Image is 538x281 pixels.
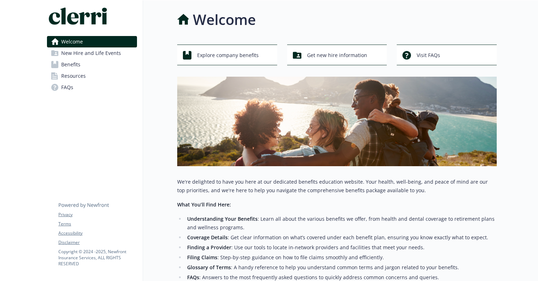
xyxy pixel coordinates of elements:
button: Visit FAQs [397,45,497,65]
a: FAQs [47,82,137,93]
h1: Welcome [193,9,256,30]
span: Explore company benefits [197,48,259,62]
strong: What You’ll Find Here: [177,201,231,208]
span: Get new hire information [307,48,367,62]
strong: Finding a Provider [187,244,231,251]
strong: FAQs [187,274,199,281]
li: : A handy reference to help you understand common terms and jargon related to your benefits. [185,263,497,272]
span: Benefits [61,59,80,70]
li: : Use our tools to locate in-network providers and facilities that meet your needs. [185,243,497,252]
a: Welcome [47,36,137,47]
li: : Get clear information on what’s covered under each benefit plan, ensuring you know exactly what... [185,233,497,242]
li: : Step-by-step guidance on how to file claims smoothly and efficiently. [185,253,497,262]
strong: Glossary of Terms [187,264,231,271]
span: Resources [61,70,86,82]
a: New Hire and Life Events [47,47,137,59]
a: Accessibility [58,230,137,236]
strong: Coverage Details [187,234,228,241]
button: Get new hire information [287,45,387,65]
strong: Filing Claims [187,254,217,261]
span: FAQs [61,82,73,93]
p: We're delighted to have you here at our dedicated benefits education website. Your health, well-b... [177,178,497,195]
img: overview page banner [177,77,497,166]
p: Copyright © 2024 - 2025 , Newfront Insurance Services, ALL RIGHTS RESERVED [58,249,137,267]
span: Welcome [61,36,83,47]
span: New Hire and Life Events [61,47,121,59]
span: Visit FAQs [417,48,440,62]
li: : Learn all about the various benefits we offer, from health and dental coverage to retirement pl... [185,215,497,232]
a: Disclaimer [58,239,137,246]
a: Privacy [58,211,137,218]
button: Explore company benefits [177,45,277,65]
a: Benefits [47,59,137,70]
a: Terms [58,221,137,227]
a: Resources [47,70,137,82]
strong: Understanding Your Benefits [187,215,258,222]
